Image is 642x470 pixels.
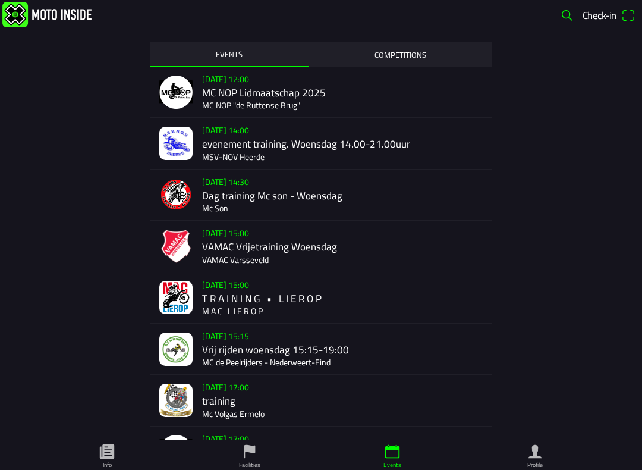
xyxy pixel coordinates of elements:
[150,67,492,118] a: [DATE] 12:00MC NOP Lidmaatschap 2025MC NOP "de Ruttense Brug"
[383,460,401,469] ion-label: Events
[150,118,492,169] a: [DATE] 14:00evenement training. Woensdag 14.00-21.00uurMSV-NOV Heerde
[150,221,492,272] a: [DATE] 15:00VAMAC Vrijetraining WoensdagVAMAC Varsseveld
[159,435,193,468] img: NjdwpvkGicnr6oC83998ZTDUeXJJ29cK9cmzxz8K.png
[159,384,193,417] img: 8iVUwNYm15NGJzsoOD2yMU6uAzl5nPwHL447zpDN.jpg
[578,5,640,25] a: Check-inqr scanner
[159,127,193,160] img: RKBXJwmaPMt1lCW2hDCF4XE68HbSFDv78opMzBkr.jpg
[159,333,193,366] img: BJXEyFSGeljWqhIFo8baOR8BvqMa5TuSJJWuphEI.jpg
[159,230,193,263] img: 4wPXVqhgIIq3RXnaN8BfhCu5lK2EnA9ObyJmhxCN.png
[239,460,260,469] ion-label: Facilities
[383,443,401,460] ion-icon: calendar
[556,5,578,25] a: search
[150,170,492,221] a: [DATE] 14:30Dag training Mc son - WoensdagMc Son
[159,281,193,314] img: Ml1wckNqqq2B0qDl1OuHyIYXci5QANY2MHW8TkLZ.png
[241,443,259,460] ion-icon: flag
[159,178,193,211] img: sfRBxcGZmvZ0K6QUyq9TbY0sbKJYVDoKWVN9jkDZ.png
[159,76,193,109] img: GmdhPuAHibeqhJsKIY2JiwLbclnkXaGSfbvBl2T8.png
[527,460,543,469] ion-label: Profile
[150,324,492,375] a: [DATE] 15:15Vrij rijden woensdag 15:15-19:00MC de Peelrijders - Nederweert-Eind
[309,42,492,67] ion-segment-button: COMPETITIONS
[98,443,116,460] ion-icon: paper
[526,443,544,460] ion-icon: person
[103,460,112,469] ion-label: Info
[150,272,492,324] a: [DATE] 15:00T R A I N I N G • L I E R O PM A C L I E R O P
[150,42,309,67] ion-segment-button: EVENTS
[150,375,492,426] a: [DATE] 17:00trainingMc Volgas Ermelo
[583,7,616,23] span: Check-in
